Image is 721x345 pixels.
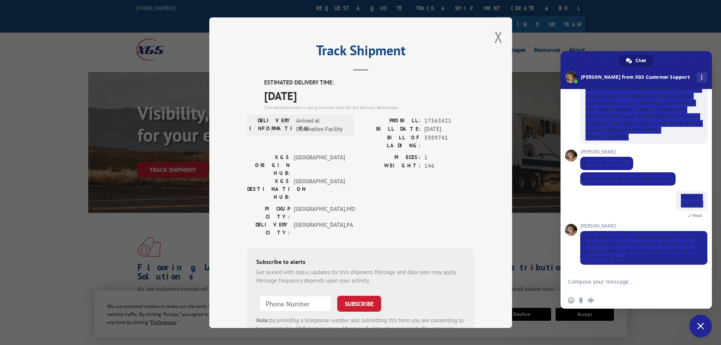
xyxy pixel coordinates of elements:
span: Chat [635,55,646,66]
span: 17563421 [424,116,474,125]
span: [GEOGRAPHIC_DATA] [294,153,345,177]
span: [GEOGRAPHIC_DATA] , PA [294,220,345,236]
span: [GEOGRAPHIC_DATA] , MD [294,205,345,220]
span: Arrived at Destination Facility [296,116,347,133]
span: PROBILL: 17563421 [681,194,702,207]
label: PROBILL: [361,116,420,125]
label: DELIVERY CITY: [247,220,290,236]
label: XGS DESTINATION HUB: [247,177,290,201]
label: XGS ORIGIN HUB: [247,153,290,177]
span: [GEOGRAPHIC_DATA] [294,177,345,201]
span: 5989741 [424,133,474,149]
label: PIECES: [361,153,420,162]
div: Subscribe to alerts [256,257,465,268]
span: I am unable to reach the terminal by phone, but I have added these instructions to the order and ... [586,234,696,261]
a: Close chat [689,315,712,337]
span: 146 [424,162,474,170]
strong: Note: [256,316,269,323]
span: Insert an emoji [568,297,574,303]
span: [PERSON_NAME] [580,223,707,229]
span: [DATE] [264,87,474,104]
textarea: Compose your message... [568,273,689,292]
span: Send a file [578,297,584,303]
span: Read [692,213,702,218]
label: BILL OF LADING: [361,133,420,149]
span: Audio message [588,297,594,303]
label: PICKUP CITY: [247,205,290,220]
span: [PERSON_NAME] [580,149,633,155]
span: 1 [424,153,474,162]
label: WEIGHT: [361,162,420,170]
span: [DATE] [424,125,474,134]
span: HELLO. I SPOKE WITH AGENT AND SHE SAID THAT THERE IS ROAD CONTRUCTION IN FRONT OF THE INSTALLER L... [586,66,702,140]
button: SUBSCRIBE [337,295,381,311]
label: BILL DATE: [361,125,420,134]
div: The estimated time is using the time zone for the delivery destination. [264,104,474,111]
div: by providing a telephone number and submitting this form you are consenting to be contacted by SM... [256,316,465,342]
span: I can look into this. [586,160,628,166]
span: Do you have a BOL or probill number? [586,175,670,182]
button: Close modal [494,27,503,47]
h2: Track Shipment [247,45,474,59]
div: Get texted with status updates for this shipment. Message and data rates may apply. Message frequ... [256,268,465,285]
label: DELIVERY INFORMATION: [249,116,292,133]
label: ESTIMATED DELIVERY TIME: [264,78,474,87]
a: Chat [619,55,654,66]
input: Phone Number [259,295,331,311]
